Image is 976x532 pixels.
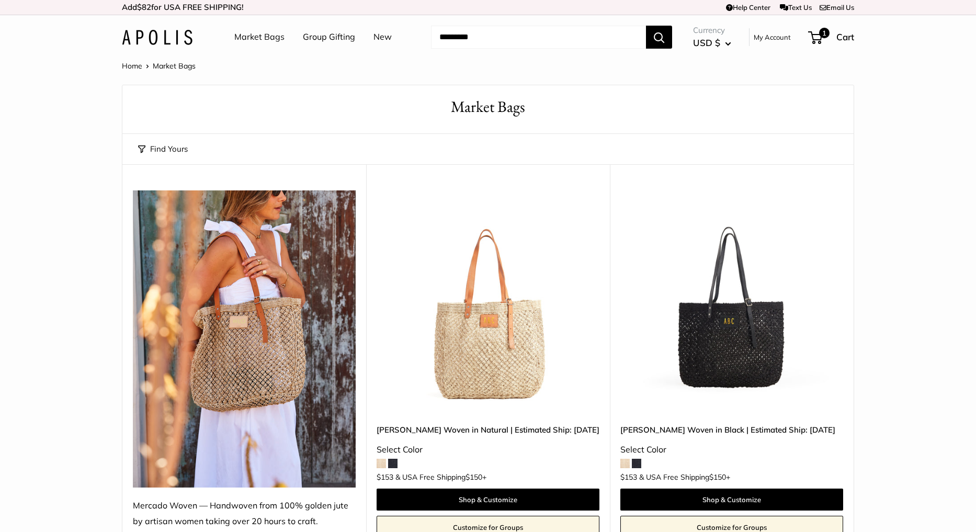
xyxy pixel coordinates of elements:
[646,26,672,49] button: Search
[693,23,731,38] span: Currency
[137,2,151,12] span: $82
[836,31,854,42] span: Cart
[620,424,843,436] a: [PERSON_NAME] Woven in Black | Estimated Ship: [DATE]
[726,3,770,12] a: Help Center
[780,3,812,12] a: Text Us
[809,29,854,46] a: 1 Cart
[693,37,720,48] span: USD $
[395,473,486,481] span: & USA Free Shipping +
[620,489,843,511] a: Shop & Customize
[620,472,637,482] span: $153
[377,442,599,458] div: Select Color
[122,61,142,71] a: Home
[377,424,599,436] a: [PERSON_NAME] Woven in Natural | Estimated Ship: [DATE]
[153,61,196,71] span: Market Bags
[234,29,285,45] a: Market Bags
[709,472,726,482] span: $150
[133,190,356,488] img: Mercado Woven — Handwoven from 100% golden jute by artisan women taking over 20 hours to craft.
[754,31,791,43] a: My Account
[431,26,646,49] input: Search...
[639,473,730,481] span: & USA Free Shipping +
[820,3,854,12] a: Email Us
[693,35,731,51] button: USD $
[303,29,355,45] a: Group Gifting
[466,472,482,482] span: $150
[377,190,599,413] img: Mercado Woven in Natural | Estimated Ship: Oct. 12th
[122,30,192,45] img: Apolis
[819,28,830,38] span: 1
[377,190,599,413] a: Mercado Woven in Natural | Estimated Ship: Oct. 12thMercado Woven in Natural | Estimated Ship: Oc...
[620,190,843,413] img: Mercado Woven in Black | Estimated Ship: Oct. 19th
[377,489,599,511] a: Shop & Customize
[122,59,196,73] nav: Breadcrumb
[373,29,392,45] a: New
[377,472,393,482] span: $153
[138,142,188,156] button: Find Yours
[133,498,356,529] div: Mercado Woven — Handwoven from 100% golden jute by artisan women taking over 20 hours to craft.
[138,96,838,118] h1: Market Bags
[620,190,843,413] a: Mercado Woven in Black | Estimated Ship: Oct. 19thMercado Woven in Black | Estimated Ship: Oct. 19th
[620,442,843,458] div: Select Color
